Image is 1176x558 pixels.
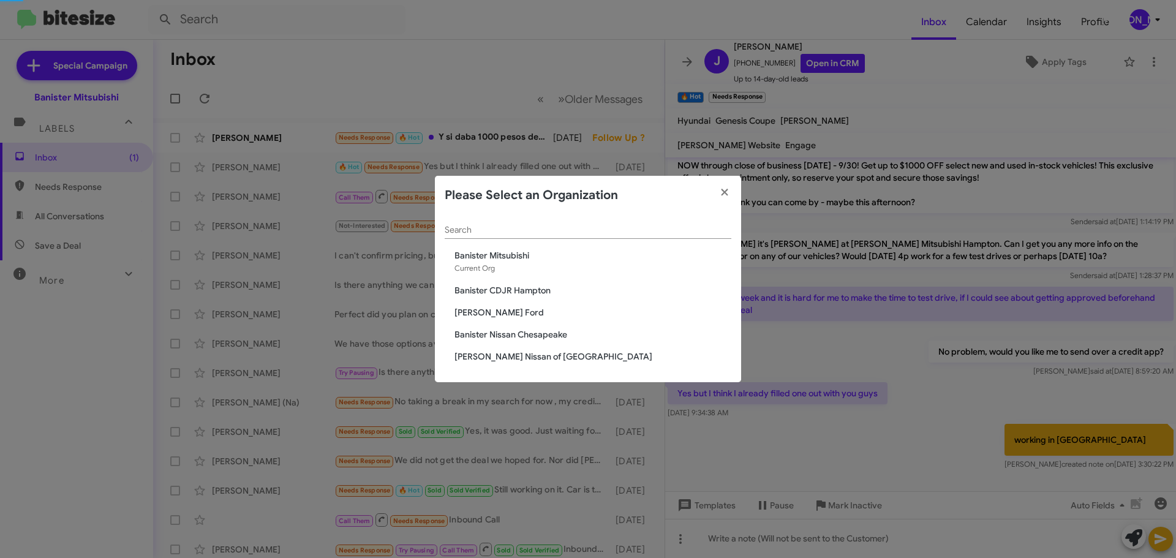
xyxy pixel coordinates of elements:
span: Banister Mitsubishi [454,249,731,262]
span: Banister CDJR Hampton [454,284,731,296]
span: [PERSON_NAME] Nissan of [GEOGRAPHIC_DATA] [454,350,731,363]
span: Current Org [454,263,495,273]
span: [PERSON_NAME] Ford [454,306,731,319]
h2: Please Select an Organization [445,186,618,205]
span: Banister Nissan Chesapeake [454,328,731,341]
